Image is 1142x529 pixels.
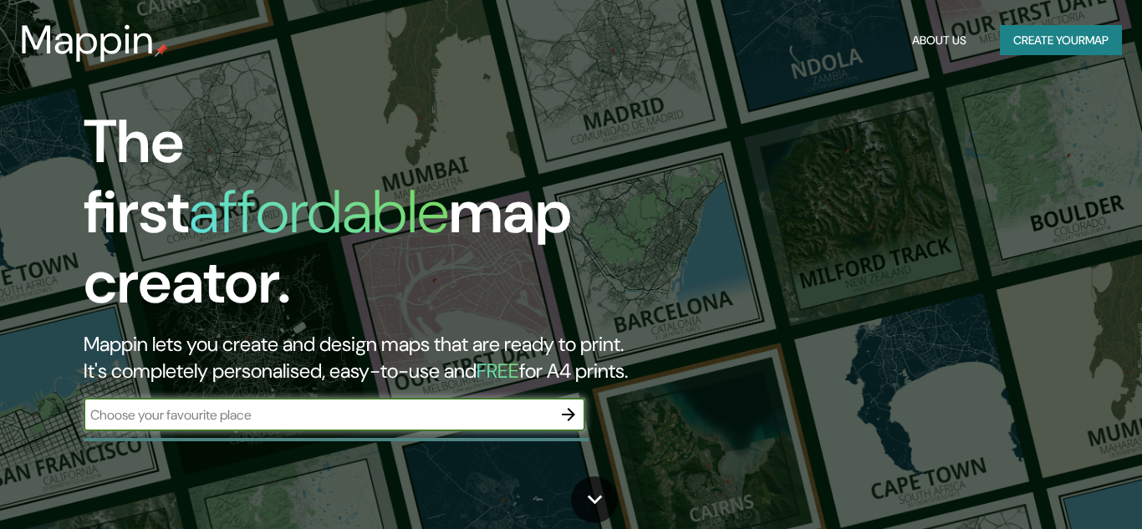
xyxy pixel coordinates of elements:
[84,331,655,384] h2: Mappin lets you create and design maps that are ready to print. It's completely personalised, eas...
[905,25,973,56] button: About Us
[189,173,449,251] h1: affordable
[84,107,655,331] h1: The first map creator.
[477,358,519,384] h5: FREE
[20,17,155,64] h3: Mappin
[155,43,168,57] img: mappin-pin
[84,405,552,425] input: Choose your favourite place
[1000,25,1122,56] button: Create yourmap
